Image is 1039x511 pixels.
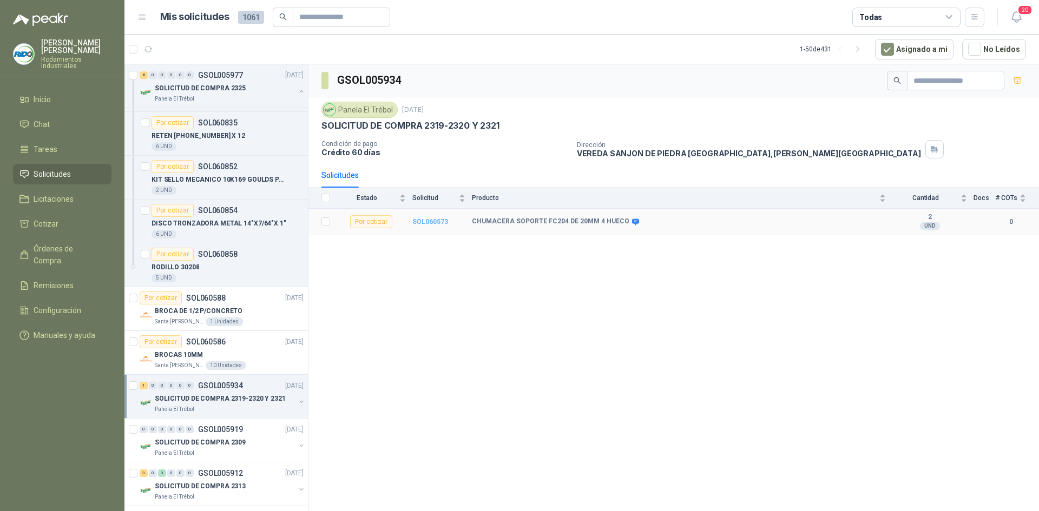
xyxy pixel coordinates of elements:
a: Por cotizarSOL060852KIT SELLO MECANICO 10K169 GOULDS PARA2 UND [124,156,308,200]
span: Chat [34,118,50,130]
div: Por cotizar [350,215,392,228]
span: Manuales y ayuda [34,329,95,341]
div: 0 [186,71,194,79]
a: Remisiones [13,275,111,296]
div: Por cotizar [140,335,182,348]
img: Company Logo [140,86,153,99]
span: Inicio [34,94,51,105]
p: Condición de pago [321,140,568,148]
div: 0 [140,426,148,433]
p: SOLICITUD DE COMPRA 2319-2320 Y 2321 [155,394,286,404]
p: Panela El Trébol [155,405,194,414]
div: 1 [140,382,148,389]
div: Panela El Trébol [321,102,398,118]
p: GSOL005977 [198,71,243,79]
a: Por cotizarSOL060858RODILLO 302085 UND [124,243,308,287]
span: Estado [337,194,397,202]
div: 0 [176,71,185,79]
a: Por cotizarSOL060854DISCO TRONZADORA METAL 14"X7/64"X 1"6 UND [124,200,308,243]
div: 0 [176,469,185,477]
a: Configuración [13,300,111,321]
div: 5 UND [152,274,176,282]
div: 0 [149,426,157,433]
th: Producto [472,188,892,209]
p: BROCA DE 1/2 P/CONCRETO [155,306,242,316]
p: SOL060588 [186,294,226,302]
a: 3 0 3 0 0 0 GSOL005912[DATE] Company LogoSOLICITUD DE COMPRA 2313Panela El Trébol [140,467,306,501]
div: 0 [167,71,175,79]
img: Logo peakr [13,13,68,26]
h3: GSOL005934 [337,72,403,89]
img: Company Logo [140,440,153,453]
p: [DATE] [285,424,304,435]
a: Por cotizarSOL060586[DATE] Company LogoBROCAS 10MMSanta [PERSON_NAME]10 Unidades [124,331,308,375]
div: 1 - 50 de 431 [800,41,866,58]
p: Crédito 60 días [321,148,568,157]
th: Estado [337,188,412,209]
p: GSOL005919 [198,426,243,433]
p: [PERSON_NAME] [PERSON_NAME] [41,39,111,54]
p: SOL060858 [198,250,238,258]
p: SOL060835 [198,119,238,127]
p: SOL060586 [186,338,226,346]
div: 6 UND [152,230,176,238]
div: 0 [149,382,157,389]
p: SOLICITUD DE COMPRA 2319-2320 Y 2321 [321,120,499,131]
div: 2 UND [152,186,176,195]
a: Chat [13,114,111,135]
a: Manuales y ayuda [13,325,111,346]
p: SOLICITUD DE COMPRA 2313 [155,481,246,492]
p: GSOL005934 [198,382,243,389]
a: 0 0 0 0 0 0 GSOL005919[DATE] Company LogoSOLICITUD DE COMPRA 2309Panela El Trébol [140,423,306,457]
div: 0 [149,469,157,477]
div: 0 [158,382,166,389]
img: Company Logo [140,396,153,409]
p: Panela El Trébol [155,493,194,501]
span: 1061 [238,11,264,24]
div: 0 [186,382,194,389]
span: Tareas [34,143,57,155]
a: SOL060573 [412,218,448,225]
p: Dirección [577,141,921,149]
p: BROCAS 10MM [155,350,203,360]
p: SOL060854 [198,207,238,214]
div: 0 [167,382,175,389]
a: Tareas [13,139,111,160]
button: 20 [1007,8,1026,27]
div: 0 [167,426,175,433]
p: GSOL005912 [198,469,243,477]
p: Rodamientos Industriales [41,56,111,69]
p: VEREDA SANJON DE PIEDRA [GEOGRAPHIC_DATA] , [PERSON_NAME][GEOGRAPHIC_DATA] [577,149,921,158]
div: UND [920,222,940,230]
span: search [279,13,287,21]
span: Licitaciones [34,193,74,205]
div: 3 [140,469,148,477]
th: # COTs [996,188,1039,209]
div: 8 [140,71,148,79]
div: 0 [186,426,194,433]
span: Configuración [34,304,81,316]
b: CHUMACERA SOPORTE FC204 DE 20MM 4 HUECO [472,217,629,226]
th: Cantidad [892,188,974,209]
a: Licitaciones [13,189,111,209]
div: 3 [158,469,166,477]
p: SOLICITUD DE COMPRA 2309 [155,437,246,448]
a: Inicio [13,89,111,110]
div: Por cotizar [152,160,194,173]
h1: Mis solicitudes [160,9,229,25]
p: Santa [PERSON_NAME] [155,361,203,370]
span: search [893,77,901,84]
div: Por cotizar [140,291,182,304]
span: # COTs [996,194,1017,202]
div: Por cotizar [152,248,194,261]
div: Por cotizar [152,116,194,129]
img: Company Logo [14,44,34,64]
span: Cantidad [892,194,958,202]
th: Docs [974,188,996,209]
p: SOLICITUD DE COMPRA 2325 [155,83,246,94]
div: 6 UND [152,142,176,151]
p: SOL060852 [198,163,238,170]
span: Solicitudes [34,168,71,180]
b: 0 [996,217,1026,227]
p: [DATE] [402,105,424,115]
